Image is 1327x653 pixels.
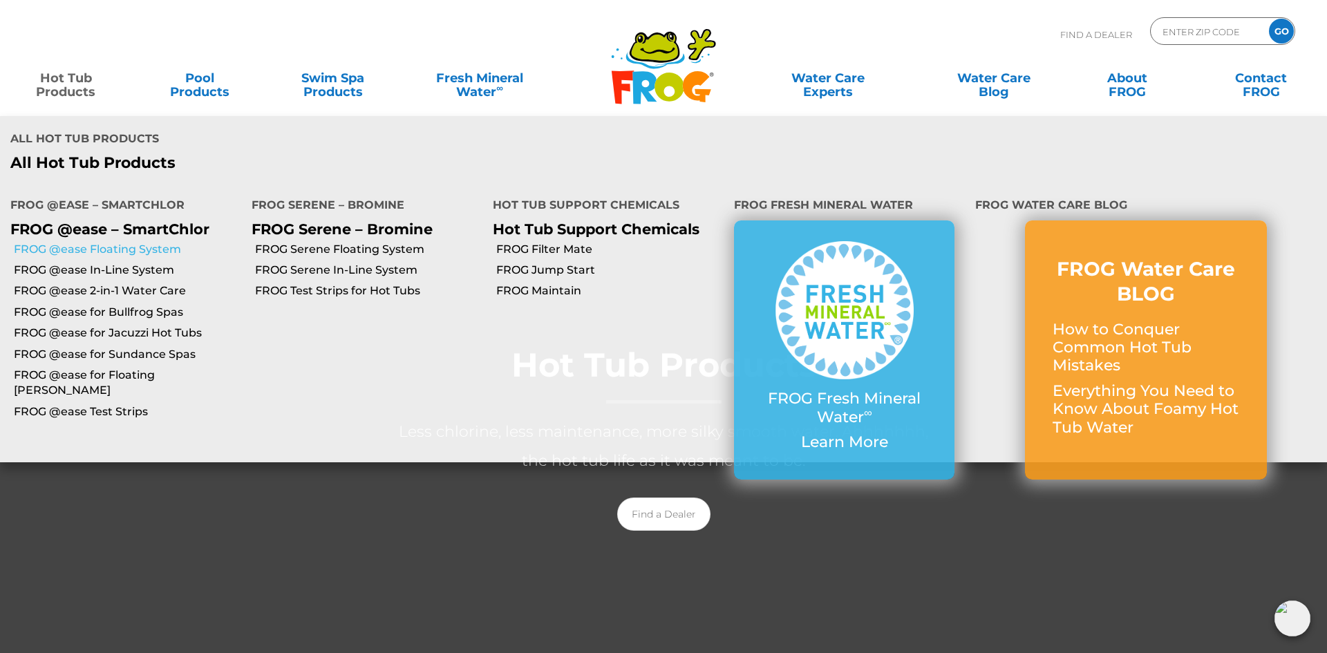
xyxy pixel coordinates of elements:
[617,498,710,531] a: Find a Dealer
[255,283,482,299] a: FROG Test Strips for Hot Tubs
[1053,256,1239,307] h3: FROG Water Care BLOG
[762,241,927,458] a: FROG Fresh Mineral Water∞ Learn More
[1210,64,1313,92] a: ContactFROG
[14,325,241,341] a: FROG @ease for Jacuzzi Hot Tubs
[281,64,385,92] a: Swim SpaProducts
[14,347,241,362] a: FROG @ease for Sundance Spas
[14,283,241,299] a: FROG @ease 2-in-1 Water Care
[14,368,241,399] a: FROG @ease for Floating [PERSON_NAME]
[762,433,927,451] p: Learn More
[942,64,1046,92] a: Water CareBlog
[1060,17,1132,52] p: Find A Dealer
[1161,21,1254,41] input: Zip Code Form
[255,242,482,257] a: FROG Serene Floating System
[493,220,713,238] p: Hot Tub Support Chemicals
[762,390,927,426] p: FROG Fresh Mineral Water
[14,242,241,257] a: FROG @ease Floating System
[14,404,241,419] a: FROG @ease Test Strips
[10,126,653,154] h4: All Hot Tub Products
[14,263,241,278] a: FROG @ease In-Line System
[1053,256,1239,444] a: FROG Water Care BLOG How to Conquer Common Hot Tub Mistakes Everything You Need to Know About Foa...
[496,242,724,257] a: FROG Filter Mate
[975,193,1317,220] h4: FROG Water Care Blog
[496,263,724,278] a: FROG Jump Start
[1053,382,1239,437] p: Everything You Need to Know About Foamy Hot Tub Water
[1274,600,1310,636] img: openIcon
[14,305,241,320] a: FROG @ease for Bullfrog Spas
[496,283,724,299] a: FROG Maintain
[10,193,231,220] h4: FROG @ease – SmartChlor
[734,193,954,220] h4: FROG Fresh Mineral Water
[10,220,231,238] p: FROG @ease – SmartChlor
[493,193,713,220] h4: Hot Tub Support Chemicals
[864,406,872,419] sup: ∞
[743,64,912,92] a: Water CareExperts
[415,64,545,92] a: Fresh MineralWater∞
[147,64,251,92] a: PoolProducts
[1053,321,1239,375] p: How to Conquer Common Hot Tub Mistakes
[252,220,472,238] p: FROG Serene – Bromine
[1075,64,1179,92] a: AboutFROG
[10,154,653,172] a: All Hot Tub Products
[1269,19,1294,44] input: GO
[496,82,503,93] sup: ∞
[14,64,117,92] a: Hot TubProducts
[252,193,472,220] h4: FROG Serene – Bromine
[255,263,482,278] a: FROG Serene In-Line System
